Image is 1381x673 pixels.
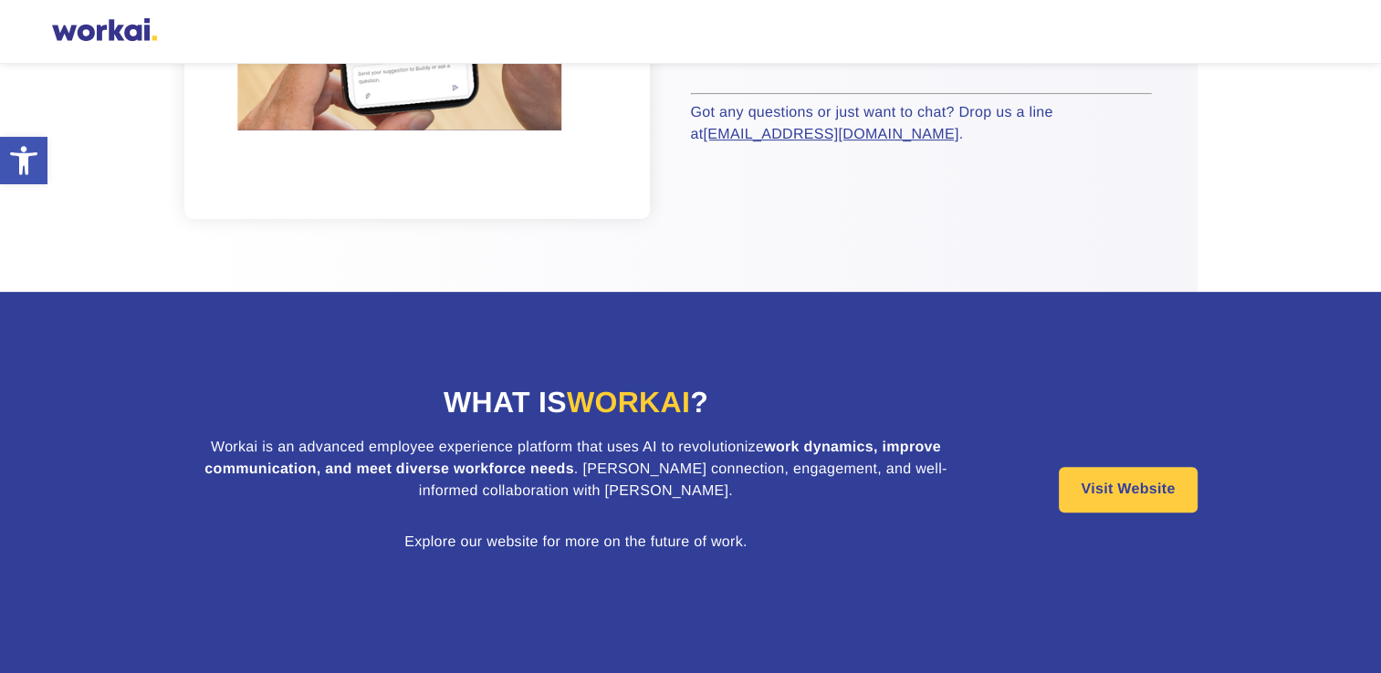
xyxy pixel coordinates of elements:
a: Visit Website [1059,467,1197,513]
a: [EMAIL_ADDRESS][DOMAIN_NAME] [703,127,958,142]
span: Workai [567,386,690,419]
h2: What is ? [184,383,968,422]
p: Workai is an advanced employee experience platform that uses AI to revolutionize . [PERSON_NAME] ... [184,437,968,502]
p: Got any questions or just want to chat? Drop us a line at . [691,102,1152,146]
strong: work dynamics, improve communication, and meet diverse workforce needs [204,440,941,477]
p: Explore our website for more on the future of work. [184,532,968,554]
